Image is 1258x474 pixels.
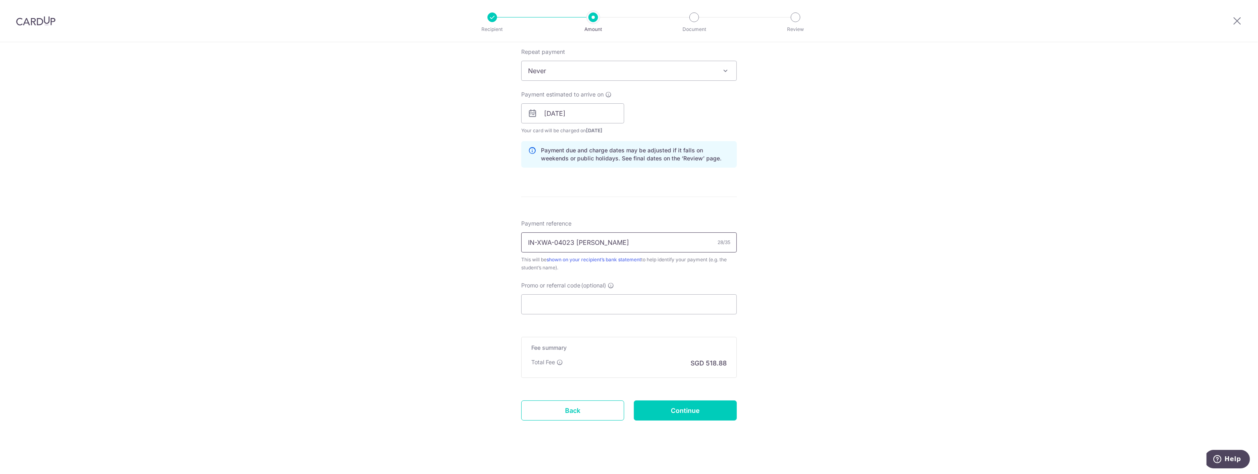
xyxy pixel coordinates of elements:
p: Total Fee [531,358,555,366]
a: shown on your recipient’s bank statement [547,256,641,263]
iframe: Opens a widget where you can find more information [1207,450,1250,470]
span: (optional) [581,281,606,289]
h5: Fee summary [531,344,727,352]
input: DD / MM / YYYY [521,103,624,123]
p: Payment due and charge dates may be adjusted if it falls on weekends or public holidays. See fina... [541,146,730,162]
div: This will be to help identify your payment (e.g. the student’s name). [521,256,737,272]
span: Never [522,61,736,80]
a: Back [521,400,624,421]
span: Promo or referral code [521,281,580,289]
img: CardUp [16,16,55,26]
p: Amount [563,25,623,33]
p: Recipient [462,25,522,33]
span: Never [521,61,737,81]
p: Document [664,25,724,33]
p: Review [766,25,825,33]
input: Continue [634,400,737,421]
p: SGD 518.88 [691,358,727,368]
div: 28/35 [717,238,730,246]
span: [DATE] [586,127,602,133]
span: Payment estimated to arrive on [521,90,604,98]
span: Payment reference [521,220,571,228]
span: Your card will be charged on [521,127,624,135]
label: Repeat payment [521,48,565,56]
